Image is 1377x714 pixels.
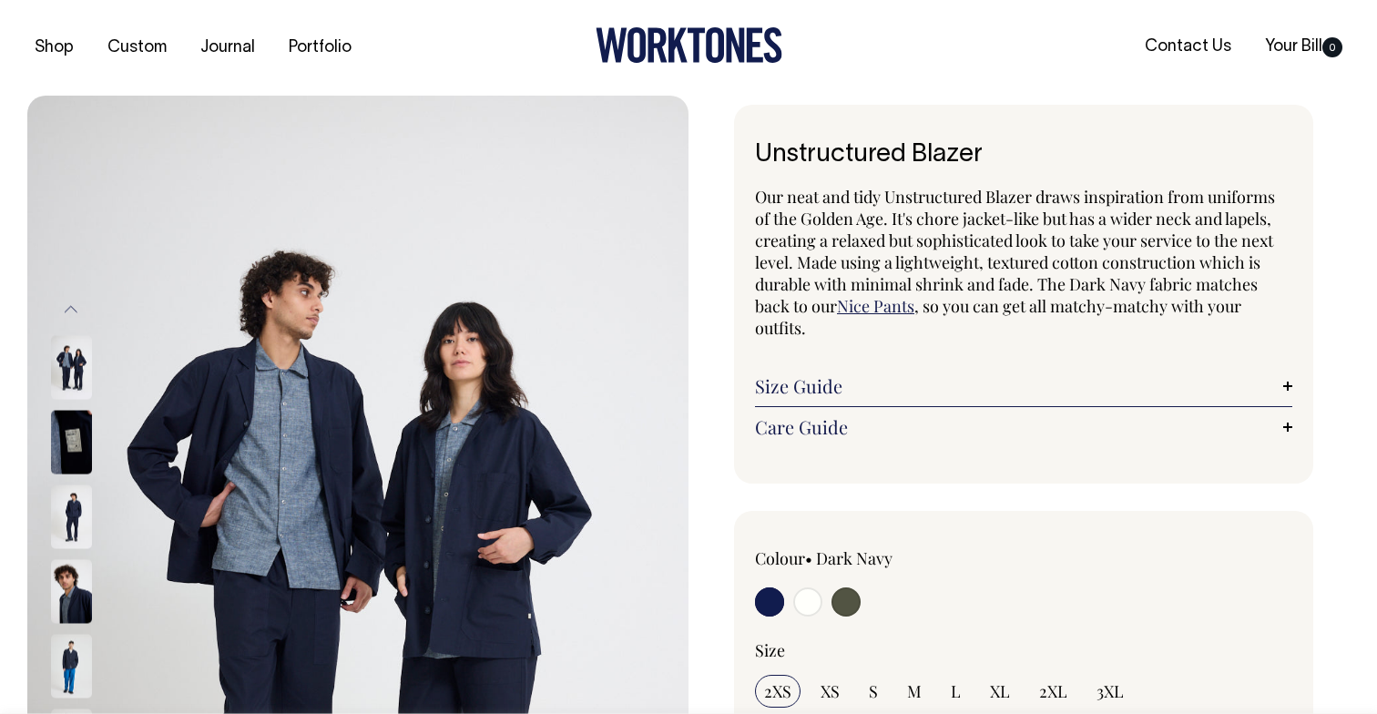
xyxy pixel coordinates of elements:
[755,186,1275,317] span: Our neat and tidy Unstructured Blazer draws inspiration from uniforms of the Golden Age. It's cho...
[100,33,174,63] a: Custom
[837,295,914,317] a: Nice Pants
[1322,37,1342,57] span: 0
[755,416,1292,438] a: Care Guide
[860,675,887,708] input: S
[869,680,878,702] span: S
[51,559,92,623] img: dark-navy
[1030,675,1076,708] input: 2XL
[755,295,1241,339] span: , so you can get all matchy-matchy with your outfits.
[990,680,1010,702] span: XL
[755,675,801,708] input: 2XS
[1096,680,1124,702] span: 3XL
[51,410,92,474] img: dark-navy
[51,634,92,698] img: dark-navy
[764,680,791,702] span: 2XS
[755,141,1292,169] h1: Unstructured Blazer
[57,290,85,331] button: Previous
[51,335,92,399] img: dark-navy
[811,675,849,708] input: XS
[755,639,1292,661] div: Size
[821,680,840,702] span: XS
[805,547,812,569] span: •
[755,375,1292,397] a: Size Guide
[51,484,92,548] img: dark-navy
[755,547,970,569] div: Colour
[907,680,922,702] span: M
[193,33,262,63] a: Journal
[1087,675,1133,708] input: 3XL
[951,680,961,702] span: L
[942,675,970,708] input: L
[27,33,81,63] a: Shop
[816,547,892,569] label: Dark Navy
[1039,680,1067,702] span: 2XL
[898,675,931,708] input: M
[1258,32,1350,62] a: Your Bill0
[981,675,1019,708] input: XL
[281,33,359,63] a: Portfolio
[1137,32,1239,62] a: Contact Us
